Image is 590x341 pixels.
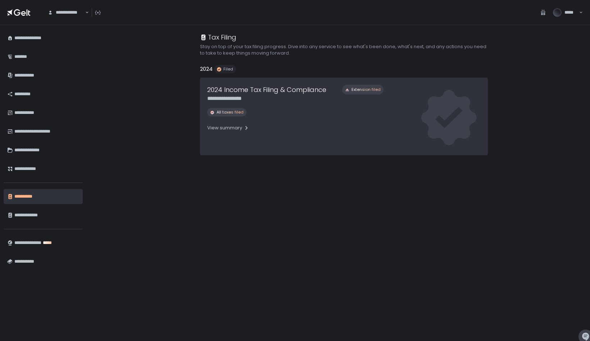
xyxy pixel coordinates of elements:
div: Search for option [43,5,89,20]
button: View summary [207,122,249,134]
h1: 2024 Income Tax Filing & Compliance [207,85,326,95]
h2: Stay on top of your tax filing progress. Dive into any service to see what's been done, what's ne... [200,43,488,56]
span: Filed [223,66,233,72]
h2: 2024 [200,65,213,73]
div: Tax Filing [200,32,236,42]
span: All taxes filed [217,110,244,115]
div: View summary [207,125,249,131]
span: Extension filed [351,87,381,92]
input: Search for option [84,9,85,16]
